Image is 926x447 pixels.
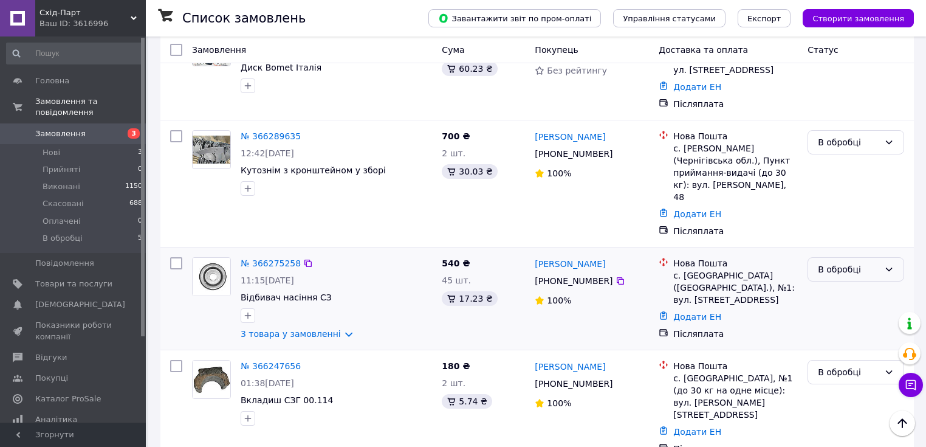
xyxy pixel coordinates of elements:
span: 5 [138,233,142,244]
span: Статус [808,45,839,55]
div: [PHONE_NUMBER] [532,375,615,392]
span: Каталог ProSale [35,393,101,404]
a: Додати ЕН [673,312,721,322]
span: [DEMOGRAPHIC_DATA] [35,299,125,310]
span: Аналітика [35,414,77,425]
a: Фото товару [192,257,231,296]
img: Фото товару [193,258,230,296]
span: Відгуки [35,352,67,363]
span: 3 [128,128,140,139]
span: 100% [547,398,571,408]
div: Післяплата [673,328,798,340]
a: Вкладиш СЗГ 00.114 [241,395,333,405]
img: Фото товару [193,136,230,164]
input: Пошук [6,43,143,64]
span: Експорт [747,14,781,23]
div: 17.23 ₴ [442,291,497,306]
a: Фото товару [192,130,231,169]
button: Створити замовлення [803,9,914,27]
a: Додати ЕН [673,427,721,437]
div: Нова Пошта [673,360,798,372]
div: В обробці [818,136,879,149]
span: Товари та послуги [35,279,112,289]
a: Фото товару [192,360,231,399]
span: 3 [138,147,142,158]
div: В обробці [818,263,879,276]
span: 0 [138,216,142,227]
img: Фото товару [193,361,230,398]
a: 3 товара у замовленні [241,329,341,339]
div: Нова Пошта [673,257,798,269]
button: Завантажити звіт по пром-оплаті [428,9,601,27]
span: 0 [138,164,142,175]
span: Покупець [535,45,578,55]
button: Експорт [738,9,791,27]
span: Замовлення [35,128,86,139]
span: Схід-Парт [39,7,131,18]
a: № 366247656 [241,361,301,371]
span: Нові [43,147,60,158]
a: № 366289635 [241,131,301,141]
span: 11:15[DATE] [241,275,294,285]
a: [PERSON_NAME] [535,131,605,143]
span: 700 ₴ [442,131,470,141]
span: Управління статусами [623,14,716,23]
span: 100% [547,168,571,178]
div: 60.23 ₴ [442,61,497,76]
div: В обробці [818,366,879,379]
h1: Список замовлень [182,11,306,26]
span: Замовлення [192,45,246,55]
span: Повідомлення [35,258,94,269]
a: Кутознім з кронштейном у зборі [241,165,386,175]
span: 2 шт. [442,378,465,388]
span: 1150 [125,181,142,192]
span: Скасовані [43,198,84,209]
span: 12:42[DATE] [241,148,294,158]
span: 01:38[DATE] [241,378,294,388]
span: Без рейтингу [547,66,607,75]
a: [PERSON_NAME] [535,361,605,373]
div: Післяплата [673,225,798,237]
div: Післяплата [673,98,798,110]
span: 688 [129,198,142,209]
a: Створити замовлення [791,13,914,23]
div: 30.03 ₴ [442,164,497,179]
div: с. [GEOGRAPHIC_DATA], №1 (до 30 кг на одне місце): вул. [PERSON_NAME][STREET_ADDRESS] [673,372,798,421]
button: Чат з покупцем [899,373,923,397]
div: [PHONE_NUMBER] [532,145,615,162]
a: Відбивач насіння СЗ [241,293,332,302]
a: Додати ЕН [673,82,721,92]
span: В обробці [43,233,83,244]
span: Завантажити звіт по пром-оплаті [438,13,591,24]
div: с. [GEOGRAPHIC_DATA] ([GEOGRAPHIC_DATA].), №1: вул. [STREET_ADDRESS] [673,269,798,306]
span: 45 шт. [442,275,471,285]
span: Головна [35,75,69,86]
div: Нова Пошта [673,130,798,142]
a: [PERSON_NAME] [535,258,605,270]
a: Диск Bomet Італія [241,63,321,72]
span: Замовлення та повідомлення [35,96,146,118]
a: Додати ЕН [673,209,721,219]
span: Показники роботи компанії [35,320,112,342]
span: Покупці [35,373,68,384]
span: 100% [547,296,571,305]
div: с. [PERSON_NAME] (Чернігівська обл.), Пункт приймання-видачі (до 30 кг): вул. [PERSON_NAME], 48 [673,142,798,203]
span: Оплачені [43,216,81,227]
button: Управління статусами [613,9,725,27]
span: Cума [442,45,464,55]
div: [PHONE_NUMBER] [532,272,615,289]
div: Ваш ID: 3616996 [39,18,146,29]
span: 180 ₴ [442,361,470,371]
span: 2 шт. [442,148,465,158]
button: Наверх [890,411,915,436]
span: Прийняті [43,164,80,175]
span: Створити замовлення [812,14,904,23]
span: Виконані [43,181,80,192]
span: 540 ₴ [442,258,470,268]
div: 5.74 ₴ [442,394,492,409]
span: Доставка та оплата [659,45,748,55]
